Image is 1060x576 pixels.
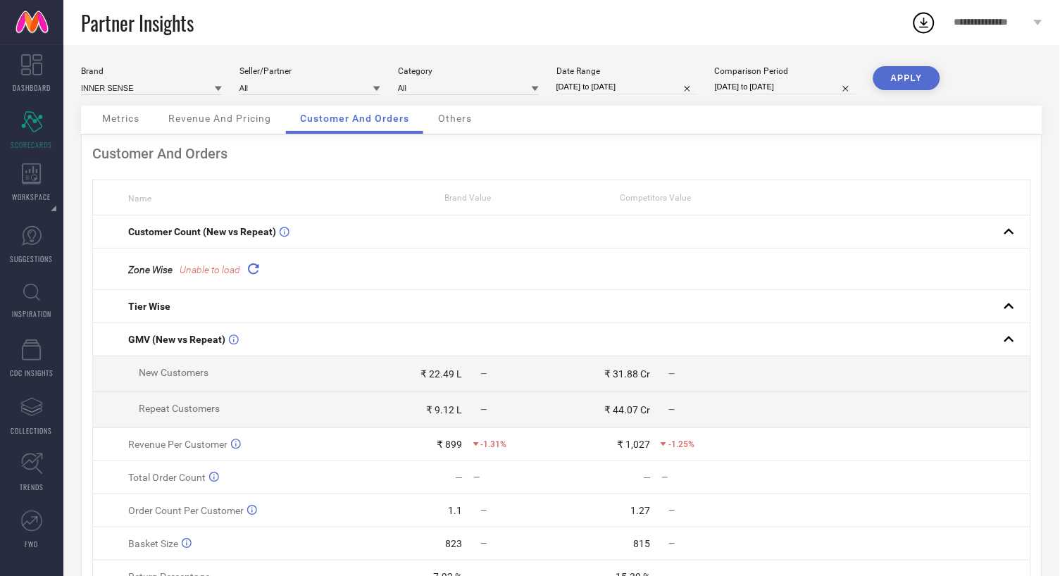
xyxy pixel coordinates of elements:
[481,369,487,379] span: —
[604,404,650,415] div: ₹ 44.07 Cr
[481,539,487,549] span: —
[446,538,463,549] div: 823
[128,472,206,483] span: Total Order Count
[427,404,463,415] div: ₹ 9.12 L
[456,472,463,483] div: —
[102,113,139,124] span: Metrics
[481,506,487,515] span: —
[128,538,178,549] span: Basket Size
[10,368,54,378] span: CDC INSIGHTS
[643,472,651,483] div: —
[92,145,1031,162] div: Customer And Orders
[128,505,244,516] span: Order Count Per Customer
[668,539,675,549] span: —
[128,301,170,312] span: Tier Wise
[668,405,675,415] span: —
[81,8,194,37] span: Partner Insights
[244,259,263,279] div: Reload "Zone Wise "
[139,367,208,378] span: New Customers
[81,66,222,76] div: Brand
[438,113,472,124] span: Others
[128,226,276,237] span: Customer Count (New vs Repeat)
[128,194,151,204] span: Name
[128,264,173,275] span: Zone Wise
[239,66,380,76] div: Seller/Partner
[398,66,539,76] div: Category
[25,539,39,549] span: FWD
[556,66,697,76] div: Date Range
[474,472,561,482] div: —
[481,405,487,415] span: —
[180,264,240,275] span: Unable to load
[873,66,940,90] button: APPLY
[300,113,409,124] span: Customer And Orders
[556,80,697,94] input: Select date range
[13,192,51,202] span: WORKSPACE
[661,472,749,482] div: —
[13,82,51,93] span: DASHBOARD
[11,253,54,264] span: SUGGESTIONS
[668,369,675,379] span: —
[715,66,856,76] div: Comparison Period
[481,439,507,449] span: -1.31%
[633,538,650,549] div: 815
[911,10,937,35] div: Open download list
[128,439,227,450] span: Revenue Per Customer
[12,308,51,319] span: INSPIRATION
[128,334,225,345] span: GMV (New vs Repeat)
[617,439,650,450] div: ₹ 1,027
[668,506,675,515] span: —
[715,80,856,94] input: Select comparison period
[421,368,463,380] div: ₹ 22.49 L
[168,113,271,124] span: Revenue And Pricing
[139,403,220,414] span: Repeat Customers
[444,193,491,203] span: Brand Value
[630,505,650,516] div: 1.27
[11,425,53,436] span: COLLECTIONS
[20,482,44,492] span: TRENDS
[449,505,463,516] div: 1.1
[604,368,650,380] div: ₹ 31.88 Cr
[11,139,53,150] span: SCORECARDS
[620,193,691,203] span: Competitors Value
[668,439,694,449] span: -1.25%
[437,439,463,450] div: ₹ 899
